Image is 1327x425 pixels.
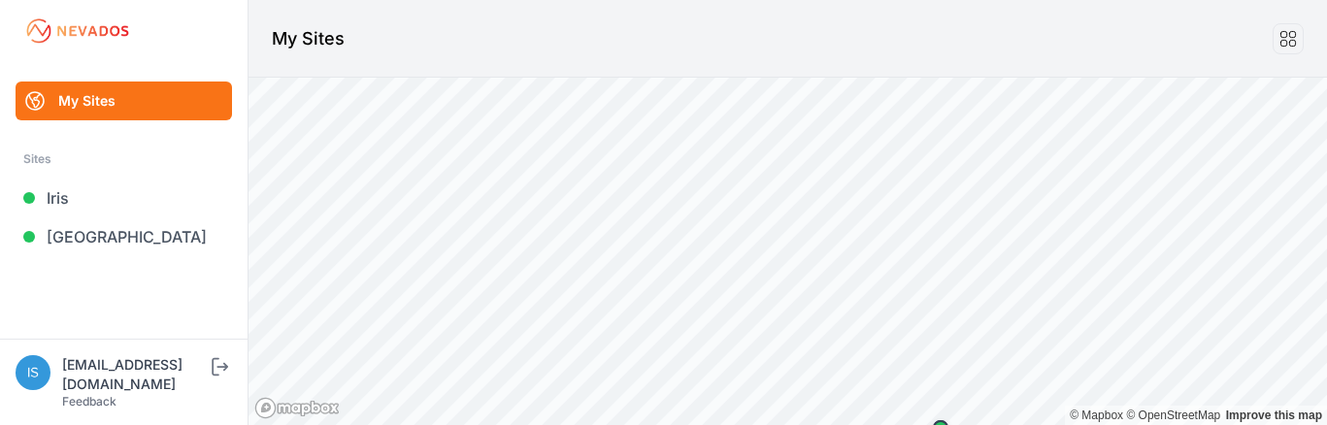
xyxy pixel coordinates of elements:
a: Mapbox logo [254,397,340,419]
a: My Sites [16,82,232,120]
a: Mapbox [1070,409,1123,422]
div: Sites [23,147,224,171]
a: Map feedback [1226,409,1322,422]
img: iswagart@prim.com [16,355,50,390]
a: Iris [16,179,232,217]
img: Nevados [23,16,132,47]
div: [EMAIL_ADDRESS][DOMAIN_NAME] [62,355,208,394]
a: OpenStreetMap [1126,409,1220,422]
canvas: Map [249,78,1327,425]
h1: My Sites [272,25,345,52]
a: Feedback [62,394,116,409]
a: [GEOGRAPHIC_DATA] [16,217,232,256]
